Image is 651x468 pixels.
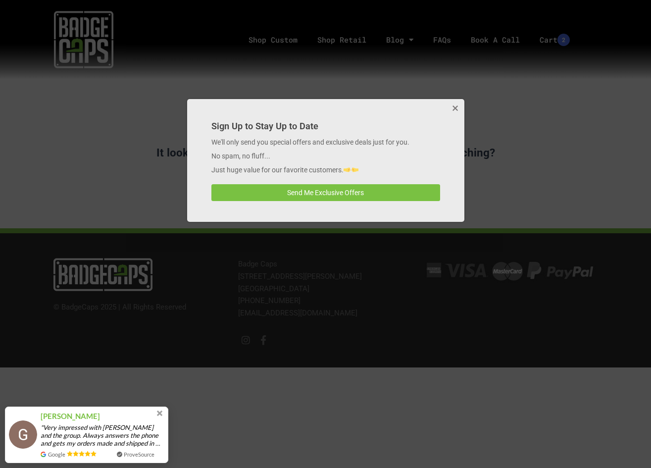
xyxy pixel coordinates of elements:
[48,450,65,459] span: Google
[211,120,440,132] h4: Sign Up to Stay Up to Date
[351,166,358,173] img: 🤛
[211,184,440,201] button: Send Me Exclusive Offers
[124,450,154,459] a: ProveSource
[344,166,351,173] img: 🤜
[187,99,464,222] div: Sign Up to Stay Up to Date
[41,423,164,447] span: "Very impressed with [PERSON_NAME] and the group. Always answers the phone and gets my orders mad...
[211,138,440,148] p: We'll only send you special offers and exclusive deals just for you.
[601,420,651,468] iframe: Chat Widget
[211,165,440,175] p: Just huge value for our favorite customers.
[41,411,100,422] span: [PERSON_NAME]
[41,452,46,457] img: provesource review source
[9,420,37,449] img: provesource social proof notification image
[211,152,440,161] p: No spam, no fluff...
[445,99,464,119] button: Close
